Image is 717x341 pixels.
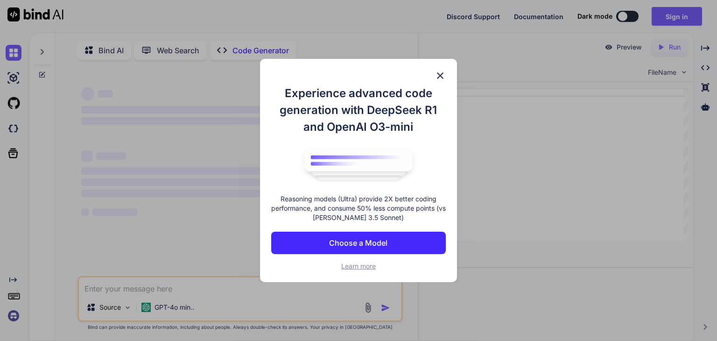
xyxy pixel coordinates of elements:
[271,85,446,135] h1: Experience advanced code generation with DeepSeek R1 and OpenAI O3-mini
[271,232,446,254] button: Choose a Model
[329,237,387,249] p: Choose a Model
[298,145,419,185] img: bind logo
[341,262,376,270] span: Learn more
[271,194,446,222] p: Reasoning models (Ultra) provide 2X better coding performance, and consume 50% less compute point...
[435,70,446,81] img: close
